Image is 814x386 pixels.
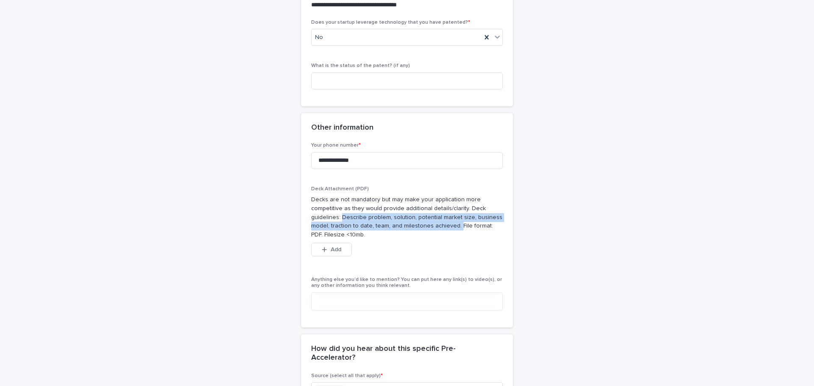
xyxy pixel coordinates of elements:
button: Add [311,243,352,256]
span: Anything else you’d like to mention? You can put here any link(s) to video(s), or any other infor... [311,277,502,288]
p: Decks are not mandatory but may make your application more competitive as they would provide addi... [311,195,503,239]
span: Add [331,247,341,253]
span: What is the status of the patent? (if any) [311,63,410,68]
span: Your phone number [311,143,361,148]
span: No [315,33,323,42]
span: Does your startup leverage technology that you have patented? [311,20,470,25]
h2: How did you hear about this specific Pre-Accelerator? [311,344,499,363]
h2: Other information [311,123,374,133]
span: Deck Attachment (PDF) [311,186,369,192]
span: Source (select all that apply) [311,373,383,378]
